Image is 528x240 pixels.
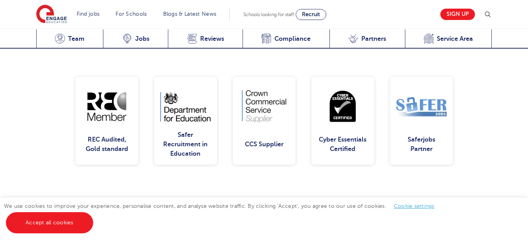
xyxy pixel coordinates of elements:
a: Recruit [296,9,326,20]
a: Service Area [405,29,492,49]
span: We use cookies to improve your experience, personalise content, and analyse website traffic. By c... [4,203,442,225]
img: REC [82,89,132,124]
span: Schools looking for staff [243,12,294,17]
span: Compliance [274,35,311,43]
img: CCS [239,89,289,124]
div: Safer Recruitment in Education [160,130,211,158]
div: CCS Supplier [239,130,289,158]
a: Find jobs [77,11,100,17]
span: Service Area [437,35,473,43]
img: Engage Education [36,5,67,24]
span: Recruit [302,11,320,17]
a: Accept all cookies [6,212,93,233]
div: Saferjobs Partner [396,130,447,158]
span: Partners [361,35,386,43]
a: Blogs & Latest News [163,11,217,17]
div: Cyber Essentials Certified [318,130,368,158]
a: Sign up [440,9,475,20]
img: DOE [160,89,211,124]
a: For Schools [116,11,147,17]
span: Team [68,35,85,43]
a: Compliance [243,29,329,49]
img: Cyber Essentials [318,89,368,124]
a: Reviews [168,29,243,49]
a: Jobs [103,29,168,49]
a: Cookie settings [394,203,434,209]
a: Team [36,29,103,49]
div: REC Audited, Gold standard [82,130,132,158]
span: Reviews [200,35,224,43]
img: Safer [396,89,447,124]
span: Jobs [135,35,149,43]
a: Partners [329,29,405,49]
